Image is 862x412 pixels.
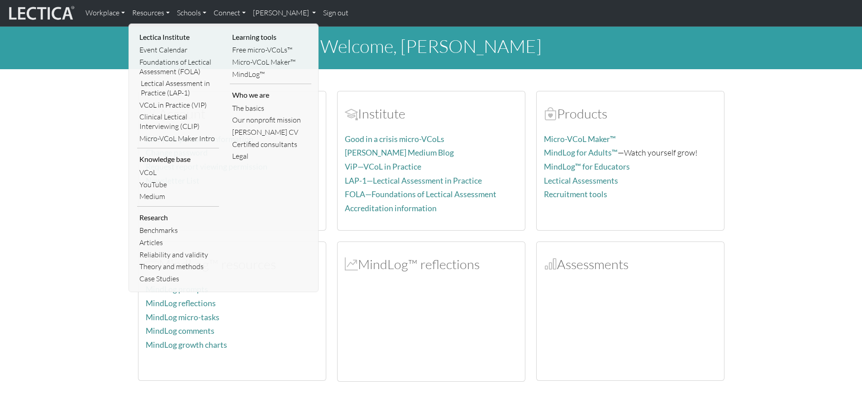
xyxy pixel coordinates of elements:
[345,176,482,185] a: LAP-1—Lectical Assessment in Practice
[230,88,312,102] li: Who we are
[146,326,214,336] a: MindLog comments
[230,102,312,114] a: The basics
[544,176,618,185] a: Lectical Assessments
[137,273,219,285] a: Case Studies
[173,4,210,23] a: Schools
[129,4,173,23] a: Resources
[230,126,312,138] a: [PERSON_NAME] CV
[137,260,219,273] a: Theory and methods
[137,190,219,203] a: Medium
[230,56,312,68] a: Micro-VCoL Maker™
[137,99,219,111] a: VCoL in Practice (VIP)
[230,44,312,56] a: Free micro-VCoLs™
[345,204,437,213] a: Accreditation information
[137,237,219,249] a: Articles
[544,134,616,144] a: Micro-VCoL Maker™
[137,44,219,56] a: Event Calendar
[345,162,421,171] a: ViP—VCoL in Practice
[146,313,219,322] a: MindLog micro-tasks
[7,5,75,22] img: lecticalive
[544,256,557,272] span: Assessments
[230,150,312,162] a: Legal
[137,30,219,44] li: Lectica Institute
[544,146,717,159] p: —Watch yourself grow!
[137,249,219,261] a: Reliability and validity
[544,189,607,199] a: Recruitment tools
[146,340,227,350] a: MindLog growth charts
[249,4,319,23] a: [PERSON_NAME]
[137,77,219,99] a: Lectical Assessment in Practice (LAP-1)
[544,256,717,272] h2: Assessments
[345,148,454,157] a: [PERSON_NAME] Medium Blog
[230,138,312,151] a: Certified consultants
[137,224,219,237] a: Benchmarks
[137,210,219,225] li: Research
[345,256,358,272] span: MindLog
[137,152,219,166] li: Knowledge base
[82,4,129,23] a: Workplace
[345,106,518,122] h2: Institute
[210,4,249,23] a: Connect
[544,105,557,122] span: Products
[345,189,496,199] a: FOLA—Foundations of Lectical Assessment
[137,179,219,191] a: YouTube
[345,256,518,272] h2: MindLog™ reflections
[544,106,717,122] h2: Products
[146,298,216,308] a: MindLog reflections
[230,30,312,44] li: Learning tools
[544,148,618,157] a: MindLog for Adults™
[345,105,358,122] span: Account
[137,56,219,77] a: Foundations of Lectical Assessment (FOLA)
[319,4,352,23] a: Sign out
[137,166,219,179] a: VCoL
[137,133,219,145] a: Micro-VCoL Maker Intro
[345,134,444,144] a: Good in a crisis micro-VCoLs
[137,111,219,132] a: Clinical Lectical Interviewing (CLIP)
[230,68,312,81] a: MindLog™
[230,114,312,126] a: Our nonprofit mission
[544,162,630,171] a: MindLog™ for Educators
